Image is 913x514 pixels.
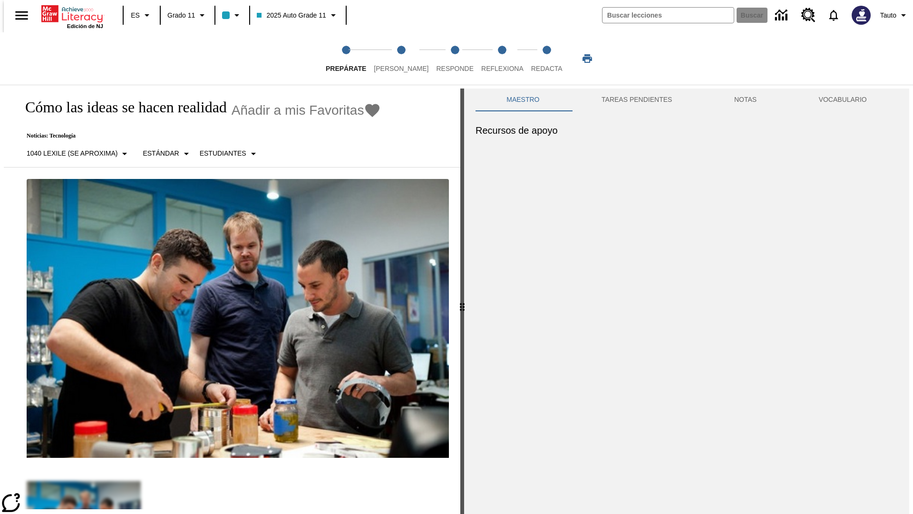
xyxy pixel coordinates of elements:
button: Maestro [476,89,571,111]
p: Estándar [143,148,179,158]
span: [PERSON_NAME] [374,65,428,72]
button: Imprimir [572,50,602,67]
p: Noticias: Tecnología [15,132,381,139]
button: Seleccione Lexile, 1040 Lexile (Se aproxima) [23,145,134,162]
a: Centro de información [769,2,796,29]
span: Grado 11 [167,10,195,20]
span: Edición de NJ [67,23,103,29]
button: Abrir el menú lateral [8,1,36,30]
a: Notificaciones [821,3,846,28]
button: Grado: Grado 11, Elige un grado [164,7,212,24]
button: VOCABULARIO [787,89,898,111]
span: Reflexiona [481,65,524,72]
span: Añadir a mis Favoritas [232,103,364,118]
button: Lenguaje: ES, Selecciona un idioma [126,7,157,24]
button: Responde step 3 of 5 [428,32,481,85]
span: Redacta [531,65,563,72]
input: Buscar campo [602,8,734,23]
button: Redacta step 5 of 5 [524,32,570,85]
span: Prepárate [326,65,366,72]
button: Reflexiona step 4 of 5 [474,32,531,85]
span: 2025 Auto Grade 11 [257,10,326,20]
button: Prepárate step 1 of 5 [318,32,374,85]
p: 1040 Lexile (Se aproxima) [27,148,117,158]
img: El fundador de Quirky, Ben Kaufman prueba un nuevo producto con un compañero de trabajo, Gaz Brow... [27,179,449,458]
button: Perfil/Configuración [876,7,913,24]
p: Estudiantes [200,148,246,158]
span: Responde [436,65,474,72]
button: Escoja un nuevo avatar [846,3,876,28]
h1: Cómo las ideas se hacen realidad [15,99,227,116]
button: Lee step 2 of 5 [366,32,436,85]
img: Avatar [852,6,871,25]
span: Tauto [880,10,896,20]
div: Pulsa la tecla de intro o la barra espaciadora y luego presiona las flechas de derecha e izquierd... [460,89,464,514]
span: ES [131,10,140,20]
button: El color de la clase es azul claro. Cambiar el color de la clase. [218,7,246,24]
button: NOTAS [703,89,788,111]
h6: Recursos de apoyo [476,123,898,138]
a: Centro de recursos, Se abrirá en una pestaña nueva. [796,2,821,28]
div: activity [464,89,909,514]
button: TAREAS PENDIENTES [571,89,703,111]
div: Portada [41,3,103,29]
button: Tipo de apoyo, Estándar [139,145,195,162]
button: Clase: 2025 Auto Grade 11, Selecciona una clase [253,7,342,24]
button: Seleccionar estudiante [196,145,263,162]
div: Instructional Panel Tabs [476,89,898,111]
button: Añadir a mis Favoritas - Cómo las ideas se hacen realidad [232,102,381,119]
div: reading [4,89,460,509]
